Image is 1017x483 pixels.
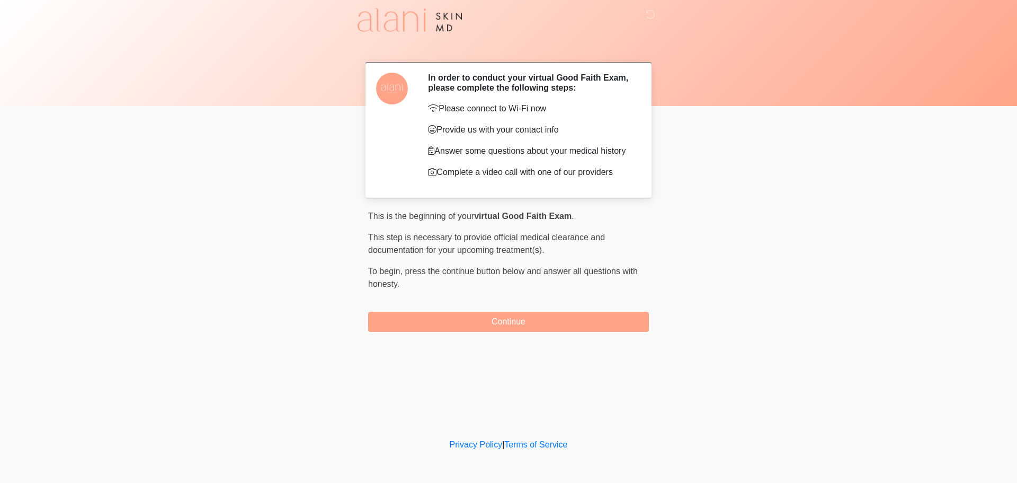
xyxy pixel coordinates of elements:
span: To begin, [368,267,405,276]
span: This step is necessary to provide official medical clearance and documentation for your upcoming ... [368,233,605,254]
h1: ‎ ‎ ‎ [360,38,657,58]
button: Continue [368,312,649,332]
a: Terms of Service [504,440,567,449]
img: Agent Avatar [376,73,408,104]
span: press the continue button below and answer all questions with honesty. [368,267,638,288]
a: | [502,440,504,449]
p: Answer some questions about your medical history [428,145,633,157]
span: This is the beginning of your [368,212,474,221]
p: Provide us with your contact info [428,124,633,136]
p: Complete a video call with one of our providers [428,166,633,179]
h2: In order to conduct your virtual Good Faith Exam, please complete the following steps: [428,73,633,93]
strong: virtual Good Faith Exam [474,212,572,221]
a: Privacy Policy [450,440,503,449]
img: Alani Skin MD Logo [358,8,462,32]
span: . [572,212,574,221]
p: Please connect to Wi-Fi now [428,102,633,115]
